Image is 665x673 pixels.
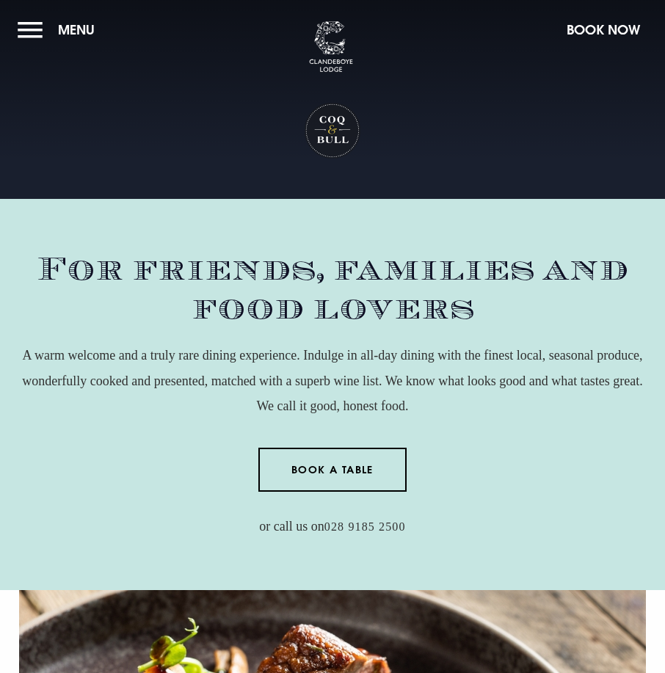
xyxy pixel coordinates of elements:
[18,514,647,539] p: or call us on
[305,103,361,159] h1: Coq & Bull
[58,21,95,38] span: Menu
[258,448,407,492] a: Book a Table
[559,14,647,46] button: Book Now
[18,14,102,46] button: Menu
[324,520,406,534] a: 028 9185 2500
[18,343,647,418] p: A warm welcome and a truly rare dining experience. Indulge in all-day dining with the finest loca...
[309,21,353,73] img: Clandeboye Lodge
[18,250,647,328] h2: For friends, families and food lovers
